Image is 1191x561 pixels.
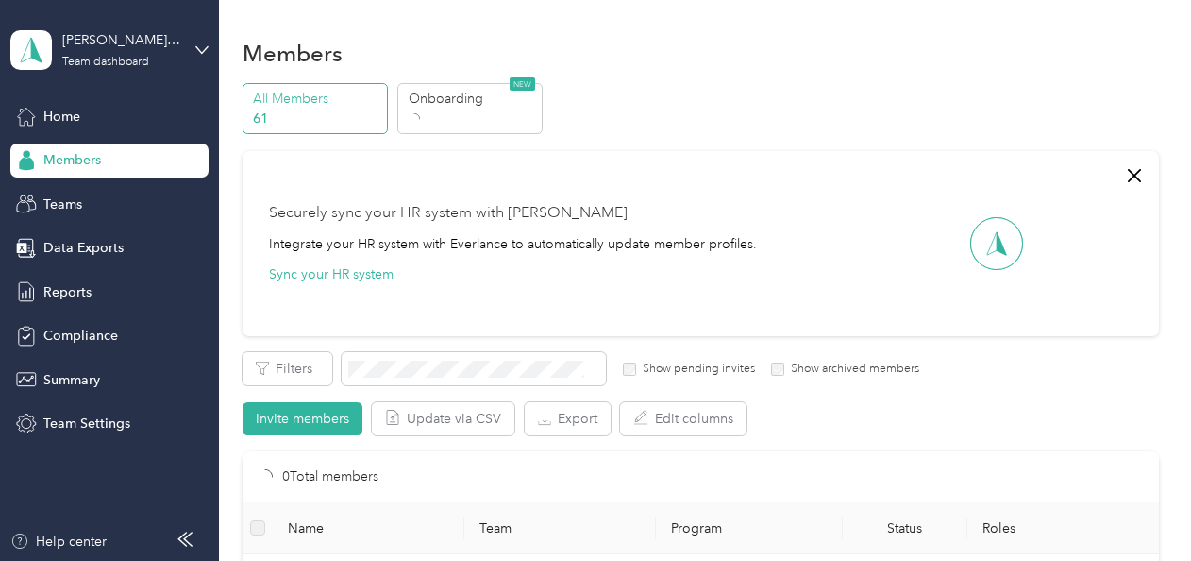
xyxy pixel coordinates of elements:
span: Data Exports [43,238,124,258]
button: Invite members [243,402,362,435]
img: Line Left Down [917,246,983,285]
th: Team [464,502,656,554]
h1: Members [243,43,343,63]
p: 61 [253,109,381,128]
div: Securely sync your HR system with [PERSON_NAME] [269,202,628,225]
p: Onboarding [409,89,537,109]
span: Home [43,107,80,127]
button: Edit columns [620,402,746,435]
span: Reports [43,282,92,302]
img: Line Right Up [1016,200,1082,240]
iframe: Everlance-gr Chat Button Frame [1085,455,1191,561]
label: Show archived members [784,361,919,378]
img: Line Left Up [911,200,977,241]
img: Workday [871,283,937,310]
div: [PERSON_NAME] team [62,30,180,50]
span: Members [43,150,101,170]
img: BambooHR [1046,289,1132,302]
span: Teams [43,195,82,214]
div: Integrate your HR system with Everlance to automatically update member profiles. [269,234,757,254]
span: Summary [43,370,100,390]
p: 0 Total members [282,467,378,487]
img: Line Right Down [1020,246,1086,287]
span: NEW [510,77,535,91]
th: Name [273,502,464,554]
img: Trinet [880,178,946,204]
th: Status [843,502,967,554]
span: Compliance [43,326,118,346]
div: Team dashboard [62,57,149,68]
img: ADP [1055,173,1101,195]
button: Sync your HR system [269,264,394,284]
span: Name [288,520,449,536]
th: Program [656,502,843,554]
label: Show pending invites [636,361,755,378]
button: Help center [10,532,107,552]
p: All Members [253,89,381,109]
button: Update via CSV [372,402,514,435]
th: Roles [967,502,1159,554]
span: Team Settings [43,414,130,433]
button: Export [525,402,611,435]
button: Filters [243,352,332,385]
